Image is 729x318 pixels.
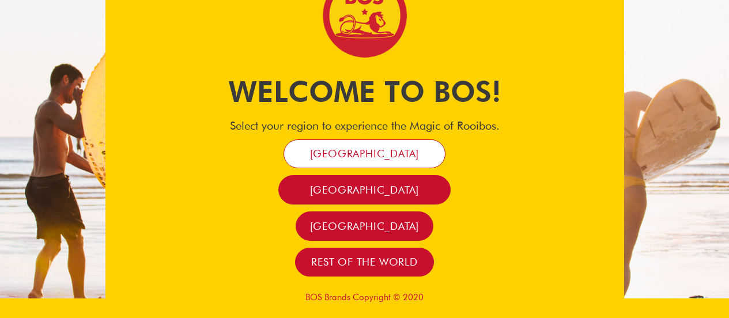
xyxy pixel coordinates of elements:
[310,219,420,233] span: [GEOGRAPHIC_DATA]
[310,183,420,196] span: [GEOGRAPHIC_DATA]
[296,211,433,241] a: [GEOGRAPHIC_DATA]
[278,175,451,205] a: [GEOGRAPHIC_DATA]
[311,255,418,268] span: Rest of the world
[295,248,434,277] a: Rest of the world
[284,139,446,169] a: [GEOGRAPHIC_DATA]
[105,71,624,112] h1: Welcome to BOS!
[310,147,420,160] span: [GEOGRAPHIC_DATA]
[105,292,624,302] p: BOS Brands Copyright © 2020
[105,119,624,132] h4: Select your region to experience the Magic of Rooibos.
